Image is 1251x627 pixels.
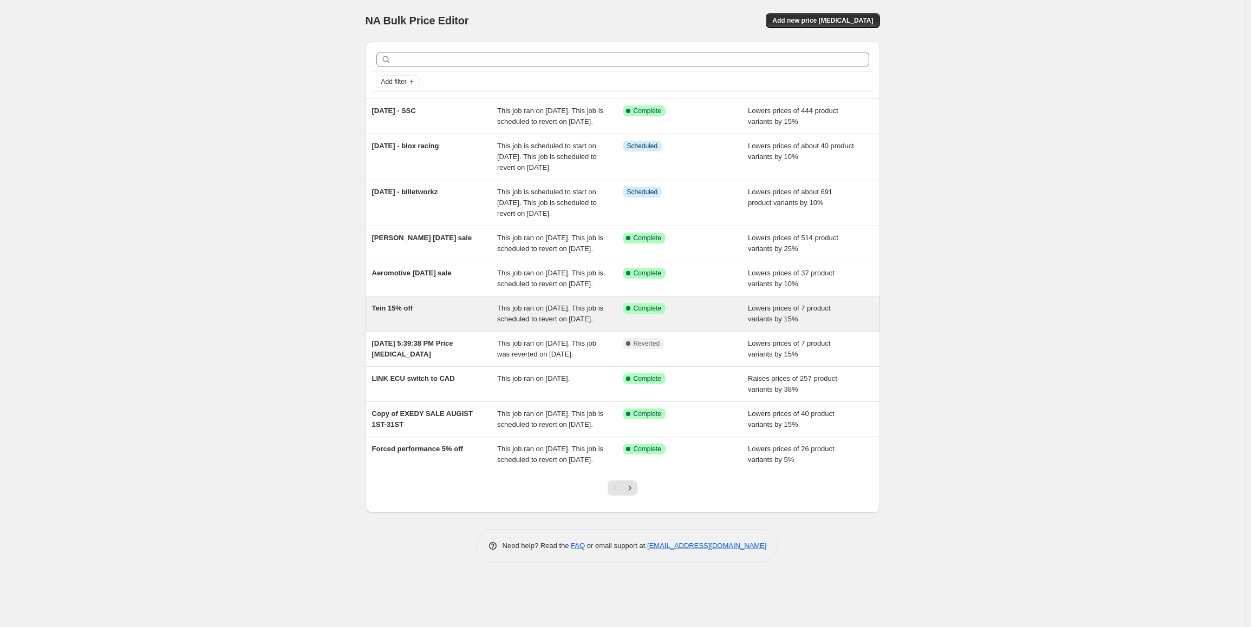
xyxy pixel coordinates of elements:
span: Complete [634,304,661,313]
span: Lowers prices of 26 product variants by 5% [748,445,835,464]
span: Lowers prices of 514 product variants by 25% [748,234,838,253]
span: Complete [634,234,661,242]
span: [DATE] 5:39:38 PM Price [MEDICAL_DATA] [372,339,453,358]
span: Lowers prices of 40 product variants by 15% [748,410,835,428]
span: Reverted [634,339,660,348]
span: This job ran on [DATE]. This job is scheduled to revert on [DATE]. [497,445,603,464]
span: Lowers prices of 444 product variants by 15% [748,107,838,126]
span: Complete [634,410,661,418]
span: [DATE] - SSC [372,107,416,115]
span: NA Bulk Price Editor [366,15,469,27]
span: Copy of EXEDY SALE AUGIST 1ST-31ST [372,410,473,428]
span: This job ran on [DATE]. This job is scheduled to revert on [DATE]. [497,107,603,126]
a: FAQ [571,542,585,550]
a: [EMAIL_ADDRESS][DOMAIN_NAME] [647,542,766,550]
button: Add filter [376,75,420,88]
span: LINK ECU switch to CAD [372,374,455,382]
span: Complete [634,269,661,278]
span: Add new price [MEDICAL_DATA] [772,16,873,25]
span: Aeromotive [DATE] sale [372,269,452,277]
span: or email support at [585,542,647,550]
span: This job ran on [DATE]. This job is scheduled to revert on [DATE]. [497,269,603,288]
span: This job ran on [DATE]. This job is scheduled to revert on [DATE]. [497,304,603,323]
span: Complete [634,374,661,383]
span: Tein 15% off [372,304,413,312]
span: This job ran on [DATE]. This job is scheduled to revert on [DATE]. [497,410,603,428]
span: This job ran on [DATE]. This job is scheduled to revert on [DATE]. [497,234,603,253]
span: Scheduled [627,142,658,150]
span: This job ran on [DATE]. This job was reverted on [DATE]. [497,339,596,358]
nav: Pagination [608,480,637,496]
span: Scheduled [627,188,658,196]
span: Lowers prices of 37 product variants by 10% [748,269,835,288]
span: Forced performance 5% off [372,445,463,453]
span: Add filter [381,77,407,86]
span: This job is scheduled to start on [DATE]. This job is scheduled to revert on [DATE]. [497,142,597,171]
span: Need help? Read the [503,542,571,550]
span: Lowers prices of 7 product variants by 15% [748,339,830,358]
span: This job ran on [DATE]. [497,374,570,382]
span: Raises prices of 257 product variants by 38% [748,374,837,393]
button: Add new price [MEDICAL_DATA] [766,13,879,28]
span: This job is scheduled to start on [DATE]. This job is scheduled to revert on [DATE]. [497,188,597,217]
span: [DATE] - blox racing [372,142,439,150]
span: Lowers prices of about 691 product variants by 10% [748,188,832,207]
span: [DATE] - billetworkz [372,188,438,196]
span: Complete [634,445,661,453]
span: [PERSON_NAME] [DATE] sale [372,234,472,242]
button: Next [622,480,637,496]
span: Lowers prices of 7 product variants by 15% [748,304,830,323]
span: Complete [634,107,661,115]
span: Lowers prices of about 40 product variants by 10% [748,142,854,161]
